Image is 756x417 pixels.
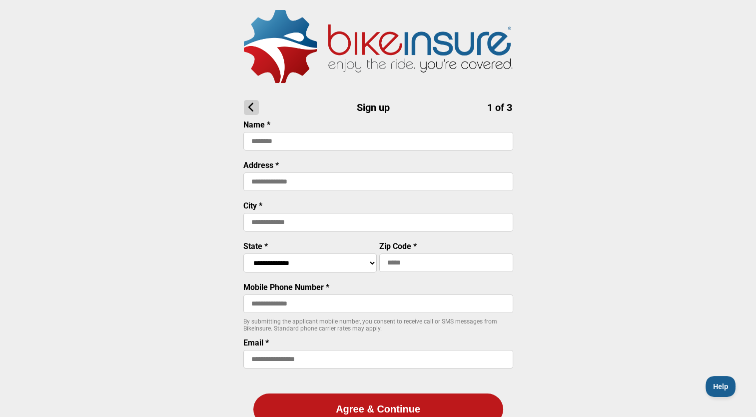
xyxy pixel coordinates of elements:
label: City * [243,201,262,210]
p: By submitting the applicant mobile number, you consent to receive call or SMS messages from BikeI... [243,318,513,332]
label: Mobile Phone Number * [243,282,329,292]
label: State * [243,241,268,251]
span: 1 of 3 [487,101,512,113]
label: Zip Code * [379,241,417,251]
label: Name * [243,120,270,129]
label: Address * [243,160,279,170]
iframe: Toggle Customer Support [706,376,736,397]
label: Email * [243,338,269,347]
h1: Sign up [244,100,512,115]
